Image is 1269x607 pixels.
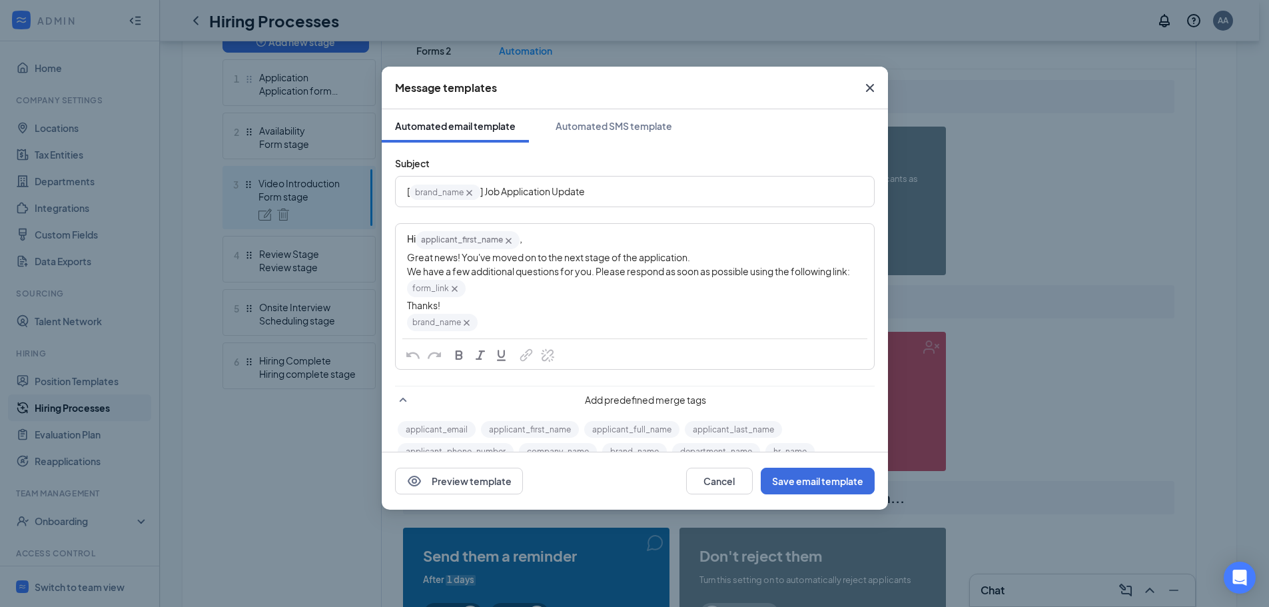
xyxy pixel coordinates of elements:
[407,299,440,311] span: Thanks!
[537,346,558,366] button: Remove Link
[520,233,522,245] span: ,
[410,185,480,200] span: brand_name‌‌‌‌
[503,235,514,247] svg: Cross
[398,443,514,460] button: applicant_phone_number
[395,81,497,95] div: Message templates
[686,468,753,494] button: Cancel
[470,346,491,366] button: Italic
[395,392,411,408] svg: SmallChevronUp
[396,225,873,338] div: Edit text
[584,421,679,438] button: applicant_full_name
[407,314,478,331] span: brand_name‌‌‌‌
[395,157,430,169] span: Subject
[685,421,782,438] button: applicant_last_name
[556,119,672,133] div: Automated SMS template
[407,265,850,277] span: We have a few additional questions for you. Please respond as soon as possible using the followin...
[519,443,597,460] button: company_name
[461,317,472,328] svg: Cross
[1224,562,1256,594] div: Open Intercom Messenger
[516,346,537,366] button: Link
[396,177,873,206] div: Edit text
[852,67,888,109] button: Close
[407,251,690,263] span: Great news! You've moved on to the next stage of the application.
[407,280,466,297] span: form_link‌‌‌‌
[491,346,512,366] button: Underline
[402,346,424,366] button: Undo
[761,468,875,494] button: Save email template
[416,393,875,406] span: Add predefined merge tags
[395,119,516,133] div: Automated email template
[448,346,470,366] button: Bold
[480,185,585,197] span: ] Job Application Update
[395,386,875,408] div: Add predefined merge tags
[464,187,475,199] svg: Cross
[407,233,416,245] span: Hi
[765,443,815,460] button: hr_name
[672,443,760,460] button: department_name
[395,468,523,494] button: EyePreview template
[406,473,422,489] svg: Eye
[416,231,520,249] span: applicant_first_name‌‌‌‌
[481,421,579,438] button: applicant_first_name
[424,346,445,366] button: Redo
[449,283,460,295] svg: Cross
[862,80,878,96] svg: Cross
[398,421,476,438] button: applicant_email
[407,185,410,197] span: [
[602,443,667,460] button: brand_name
